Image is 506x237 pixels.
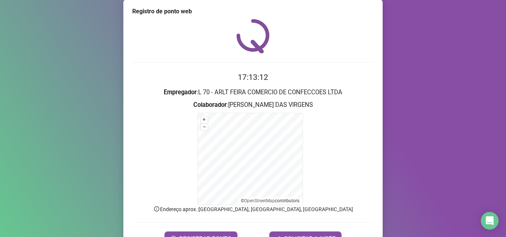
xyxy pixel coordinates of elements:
div: Registro de ponto web [132,7,374,16]
button: – [201,123,208,131]
img: QRPoint [236,19,270,53]
div: Open Intercom Messenger [481,212,499,230]
a: OpenStreetMap [244,198,275,203]
strong: Empregador [164,89,197,96]
h3: : [PERSON_NAME] DAS VIRGENS [132,100,374,110]
time: 17:13:12 [238,73,268,82]
li: © contributors. [241,198,300,203]
strong: Colaborador [193,101,227,108]
p: Endereço aprox. : [GEOGRAPHIC_DATA], [GEOGRAPHIC_DATA], [GEOGRAPHIC_DATA] [132,205,374,213]
span: info-circle [153,206,160,212]
h3: : L 70 - ARLT FEIRA COMERCIO DE CONFECCOES LTDA [132,88,374,97]
button: + [201,116,208,123]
